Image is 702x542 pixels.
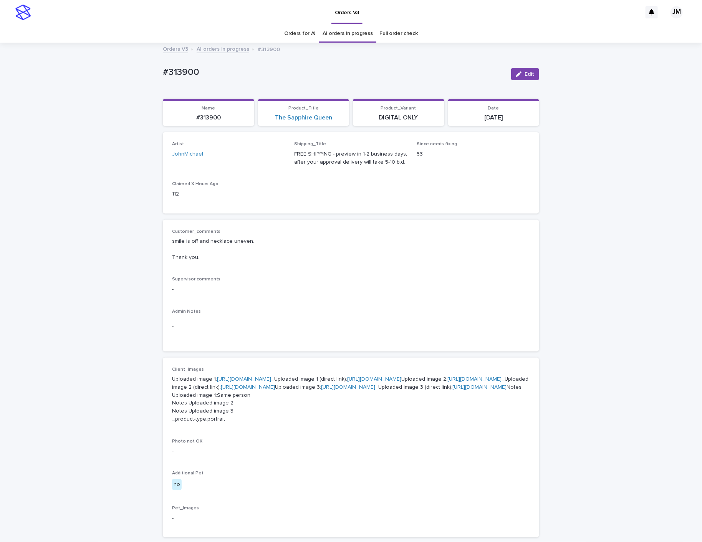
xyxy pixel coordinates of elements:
[511,68,539,80] button: Edit
[172,190,285,198] p: 112
[172,285,530,293] p: -
[172,309,201,314] span: Admin Notes
[172,237,530,261] p: smile is off and necklace uneven. Thank you.
[163,44,188,53] a: Orders V3
[197,44,249,53] a: AI orders in progress
[172,439,202,444] span: Photo not OK
[417,142,457,146] span: Since needs fixing
[172,150,203,158] a: JohnMichael
[381,106,416,111] span: Product_Variant
[172,277,220,282] span: Supervisor comments
[172,142,184,146] span: Artist
[323,25,373,43] a: AI orders in progress
[447,376,502,382] a: [URL][DOMAIN_NAME]
[221,385,275,390] a: [URL][DOMAIN_NAME]
[295,150,408,166] p: FREE SHIPPING - preview in 1-2 business days, after your approval delivery will take 5-10 b.d.
[525,71,534,77] span: Edit
[172,506,199,511] span: Pet_Images
[417,150,530,158] p: 53
[167,114,250,121] p: #313900
[15,5,31,20] img: stacker-logo-s-only.png
[172,229,220,234] span: Customer_comments
[288,106,319,111] span: Product_Title
[488,106,499,111] span: Date
[347,376,401,382] a: [URL][DOMAIN_NAME]
[275,114,332,121] a: The Sapphire Queen
[163,67,505,78] p: #313900
[172,182,219,186] span: Claimed X Hours Ago
[172,367,204,372] span: Client_Images
[671,6,683,18] div: JM
[284,25,316,43] a: Orders for AI
[172,447,530,455] p: -
[295,142,326,146] span: Shipping_Title
[172,514,530,522] p: -
[258,45,280,53] p: #313900
[172,471,204,476] span: Additional Pet
[172,375,530,423] p: Uploaded image 1: _Uploaded image 1 (direct link): Uploaded image 2: _Uploaded image 2 (direct li...
[202,106,215,111] span: Name
[380,25,418,43] a: Full order check
[172,479,182,490] div: no
[452,385,507,390] a: [URL][DOMAIN_NAME]
[217,376,271,382] a: [URL][DOMAIN_NAME]
[172,323,530,331] p: -
[358,114,440,121] p: DIGITAL ONLY
[321,385,375,390] a: [URL][DOMAIN_NAME]
[453,114,535,121] p: [DATE]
